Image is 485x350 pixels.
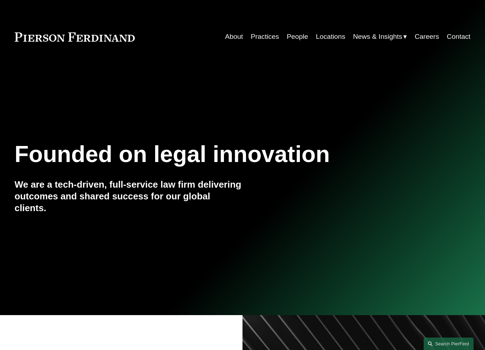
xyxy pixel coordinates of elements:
[251,30,279,44] a: Practices
[415,30,439,44] a: Careers
[15,179,242,214] h4: We are a tech-driven, full-service law firm delivering outcomes and shared success for our global...
[287,30,308,44] a: People
[225,30,243,44] a: About
[353,30,407,44] a: folder dropdown
[353,31,402,43] span: News & Insights
[424,338,474,350] a: Search this site
[316,30,345,44] a: Locations
[447,30,470,44] a: Contact
[15,141,394,167] h1: Founded on legal innovation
